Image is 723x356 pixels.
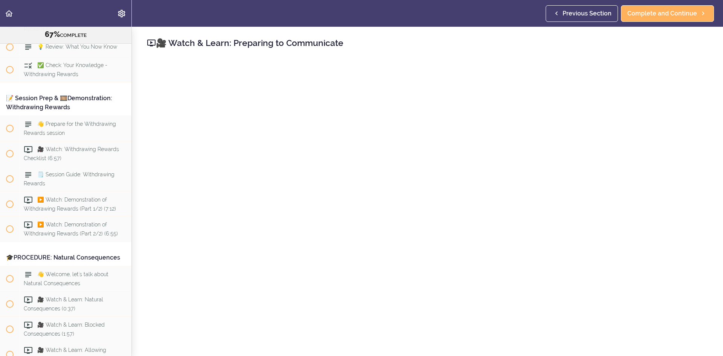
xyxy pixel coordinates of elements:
a: Complete and Continue [621,5,714,22]
span: 🎥 Watch & Learn: Natural Consequences (0:37) [24,297,103,312]
span: 👋 Prepare for the Withdrawing Rewards session [24,121,116,136]
svg: Back to course curriculum [5,9,14,18]
span: Complete and Continue [627,9,697,18]
span: 🎥 Watch: Withdrawing Rewards Checklist (6:57) [24,146,119,161]
span: ▶️ Watch: Demonstration of Withdrawing Rewards (Part 2/2) (6:55) [24,222,118,237]
span: 💡 Review: What You Now Know [37,44,117,50]
span: ▶️ Watch: Demonstration of Withdrawing Rewards (Part 1/2) (7:12) [24,197,116,211]
span: ✅ Check: Your Knowledge - Withdrawing Rewards [24,62,107,77]
span: 67% [45,30,60,39]
span: Previous Section [563,9,612,18]
a: Previous Section [546,5,618,22]
svg: Settings Menu [117,9,126,18]
span: 🎥 Watch & Learn: Blocked Consequences (1:57) [24,322,105,337]
div: COMPLETE [9,30,122,40]
span: 🗒️ Session Guide: Withdrawing Rewards [24,171,114,186]
span: 👋 Welcome, let's talk about Natural Consequences [24,272,108,286]
h2: 🎥 Watch & Learn: Preparing to Communicate [147,37,708,49]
